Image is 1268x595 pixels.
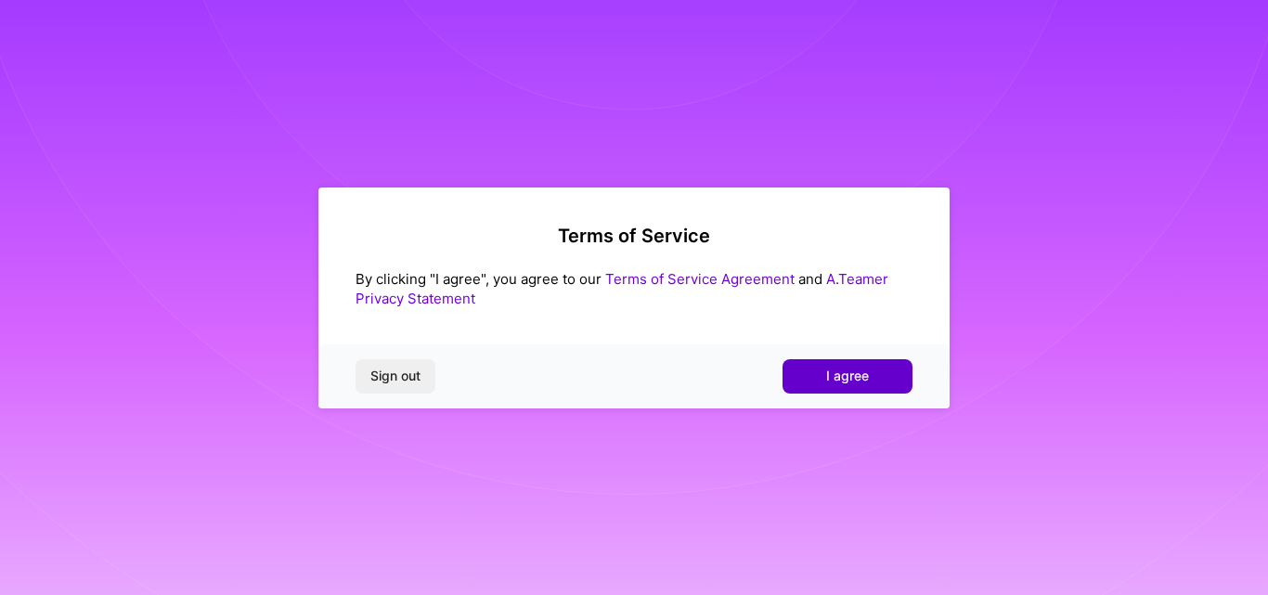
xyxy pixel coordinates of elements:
[605,270,795,288] a: Terms of Service Agreement
[370,367,421,385] span: Sign out
[356,269,912,308] div: By clicking "I agree", you agree to our and
[356,225,912,247] h2: Terms of Service
[826,367,869,385] span: I agree
[783,359,912,393] button: I agree
[356,359,435,393] button: Sign out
